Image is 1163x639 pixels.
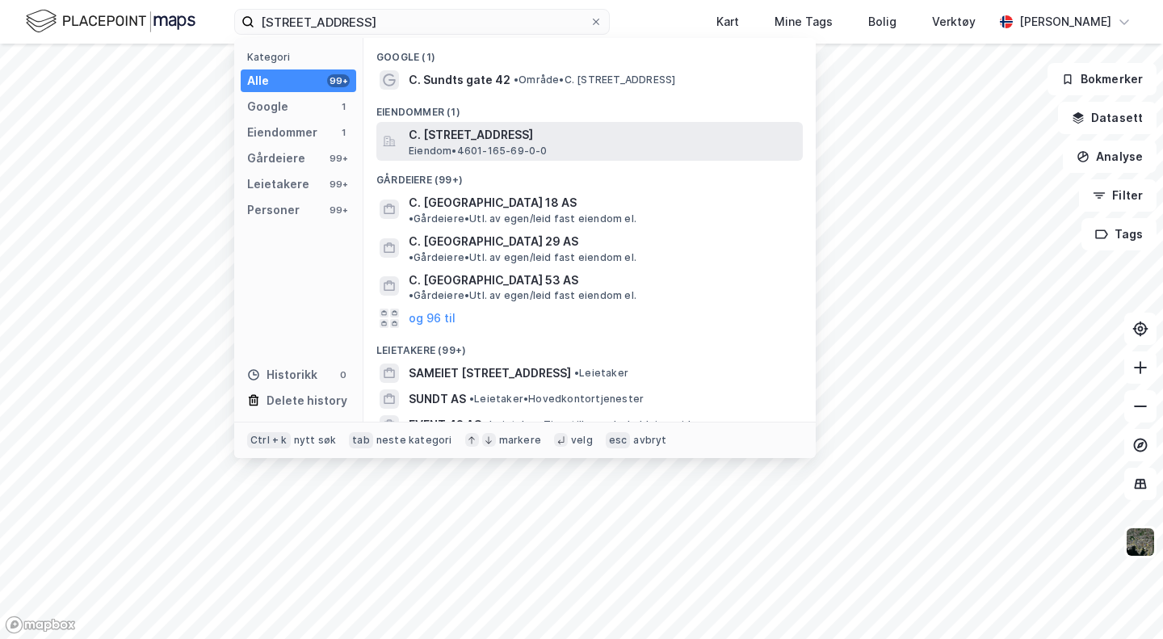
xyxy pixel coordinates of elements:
[254,10,590,34] input: Søk på adresse, matrikkel, gårdeiere, leietakere eller personer
[327,204,350,217] div: 99+
[409,145,548,158] span: Eiendom • 4601-165-69-0-0
[247,123,317,142] div: Eiendommer
[1082,561,1163,639] div: Kontrollprogram for chat
[247,71,269,90] div: Alle
[247,200,300,220] div: Personer
[485,418,703,431] span: Leietaker • Tjen. tilkn. underholdningsvirks.
[574,367,579,379] span: •
[606,432,631,448] div: esc
[376,434,452,447] div: neste kategori
[247,97,288,116] div: Google
[1019,12,1111,32] div: [PERSON_NAME]
[409,70,510,90] span: C. Sundts gate 42
[363,161,816,190] div: Gårdeiere (99+)
[469,393,474,405] span: •
[363,331,816,360] div: Leietakere (99+)
[1081,218,1157,250] button: Tags
[294,434,337,447] div: nytt søk
[337,100,350,113] div: 1
[337,368,350,381] div: 0
[633,434,666,447] div: avbryt
[514,74,675,86] span: Område • C. [STREET_ADDRESS]
[932,12,976,32] div: Verktøy
[1048,63,1157,95] button: Bokmerker
[363,38,816,67] div: Google (1)
[1079,179,1157,212] button: Filter
[571,434,593,447] div: velg
[409,271,578,290] span: C. [GEOGRAPHIC_DATA] 53 AS
[868,12,896,32] div: Bolig
[267,391,347,410] div: Delete history
[514,74,519,86] span: •
[247,432,291,448] div: Ctrl + k
[363,93,816,122] div: Eiendommer (1)
[327,152,350,165] div: 99+
[409,364,571,383] span: SAMEIET [STREET_ADDRESS]
[349,432,373,448] div: tab
[409,251,636,264] span: Gårdeiere • Utl. av egen/leid fast eiendom el.
[247,365,317,385] div: Historikk
[409,389,466,409] span: SUNDT AS
[409,289,414,301] span: •
[574,367,628,380] span: Leietaker
[469,393,644,406] span: Leietaker • Hovedkontortjenester
[485,418,489,431] span: •
[409,193,577,212] span: C. [GEOGRAPHIC_DATA] 18 AS
[499,434,541,447] div: markere
[327,74,350,87] div: 99+
[775,12,833,32] div: Mine Tags
[409,232,578,251] span: C. [GEOGRAPHIC_DATA] 29 AS
[1125,527,1156,557] img: 9k=
[409,309,456,328] button: og 96 til
[26,7,195,36] img: logo.f888ab2527a4732fd821a326f86c7f29.svg
[327,178,350,191] div: 99+
[716,12,739,32] div: Kart
[409,125,796,145] span: C. [STREET_ADDRESS]
[247,174,309,194] div: Leietakere
[1058,102,1157,134] button: Datasett
[409,212,636,225] span: Gårdeiere • Utl. av egen/leid fast eiendom el.
[5,616,76,634] a: Mapbox homepage
[1063,141,1157,173] button: Analyse
[1082,561,1163,639] iframe: Chat Widget
[409,251,414,263] span: •
[409,415,481,435] span: EVENT 42 AS
[337,126,350,139] div: 1
[247,149,305,168] div: Gårdeiere
[409,212,414,225] span: •
[247,51,356,63] div: Kategori
[409,289,636,302] span: Gårdeiere • Utl. av egen/leid fast eiendom el.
